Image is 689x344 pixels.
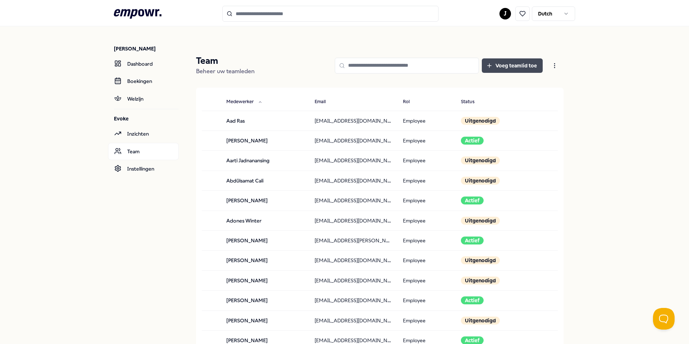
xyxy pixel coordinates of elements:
td: Employee [397,151,455,171]
button: Voeg teamlid toe [482,58,543,73]
td: Employee [397,270,455,290]
td: [EMAIL_ADDRESS][DOMAIN_NAME] [309,251,397,270]
div: Uitgenodigd [461,117,500,125]
td: Employee [397,291,455,310]
p: Evoke [114,115,179,122]
td: Aad Ras [221,111,309,131]
button: Status [455,95,489,109]
td: [EMAIL_ADDRESS][DOMAIN_NAME] [309,191,397,211]
td: Adones Winter [221,211,309,230]
td: [EMAIL_ADDRESS][DOMAIN_NAME] [309,171,397,190]
td: [EMAIL_ADDRESS][DOMAIN_NAME] [309,270,397,290]
td: [PERSON_NAME] [221,270,309,290]
input: Search for products, categories or subcategories [222,6,439,22]
button: J [499,8,511,19]
a: Boekingen [108,72,179,90]
td: Employee [397,230,455,250]
div: Actief [461,296,484,304]
a: Welzijn [108,90,179,107]
td: Aarti Jadnanansing [221,151,309,171]
div: Uitgenodigd [461,256,500,264]
span: Beheer uw teamleden [196,68,255,75]
td: [EMAIL_ADDRESS][DOMAIN_NAME] [309,151,397,171]
div: Actief [461,137,484,145]
td: [EMAIL_ADDRESS][DOMAIN_NAME] [309,111,397,131]
div: Uitgenodigd [461,177,500,185]
div: Uitgenodigd [461,156,500,164]
a: Inzichten [108,125,179,142]
p: Team [196,55,255,67]
td: [PERSON_NAME] [221,291,309,310]
td: [PERSON_NAME] [221,191,309,211]
td: Employee [397,171,455,190]
td: Abdülsamat Cali [221,171,309,190]
td: Employee [397,211,455,230]
td: [PERSON_NAME] [221,251,309,270]
td: Employee [397,191,455,211]
td: [EMAIL_ADDRESS][PERSON_NAME][DOMAIN_NAME] [309,230,397,250]
td: Employee [397,251,455,270]
td: Employee [397,131,455,150]
button: Email [309,95,340,109]
a: Dashboard [108,55,179,72]
td: [EMAIL_ADDRESS][DOMAIN_NAME] [309,131,397,150]
div: Uitgenodigd [461,277,500,285]
button: Open menu [546,58,564,73]
a: Team [108,143,179,160]
td: [PERSON_NAME] [221,230,309,250]
div: Actief [461,237,484,244]
iframe: Help Scout Beacon - Open [653,308,675,330]
button: Medewerker [221,95,268,109]
td: [PERSON_NAME] [221,131,309,150]
td: [EMAIL_ADDRESS][DOMAIN_NAME] [309,211,397,230]
td: Employee [397,111,455,131]
div: Actief [461,197,484,204]
a: Instellingen [108,160,179,177]
td: [EMAIL_ADDRESS][DOMAIN_NAME] [309,291,397,310]
button: Rol [397,95,424,109]
p: [PERSON_NAME] [114,45,179,52]
div: Uitgenodigd [461,217,500,225]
